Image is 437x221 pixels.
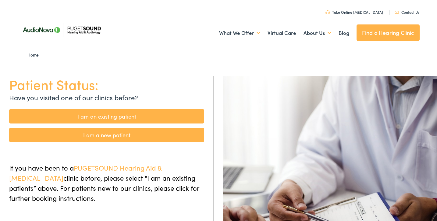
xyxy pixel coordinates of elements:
[9,92,204,102] p: Have you visited one of our clinics before?
[219,22,260,44] a: What We Offer
[27,52,42,58] a: Home
[357,24,420,41] a: Find a Hearing Clinic
[304,22,331,44] a: About Us
[9,128,204,142] a: I am a new patient
[268,22,296,44] a: Virtual Care
[325,10,330,14] img: utility icon
[325,9,383,15] a: Take Online [MEDICAL_DATA]
[9,109,204,123] a: I am an existing patient
[9,163,204,203] p: If you have been to a clinic before, please select “I am an existing patients” above. For patient...
[395,11,399,14] img: utility icon
[9,76,204,92] h1: Patient Status:
[395,9,419,15] a: Contact Us
[339,22,349,44] a: Blog
[9,163,162,182] span: PUGETSOUND Hearing Aid & [MEDICAL_DATA]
